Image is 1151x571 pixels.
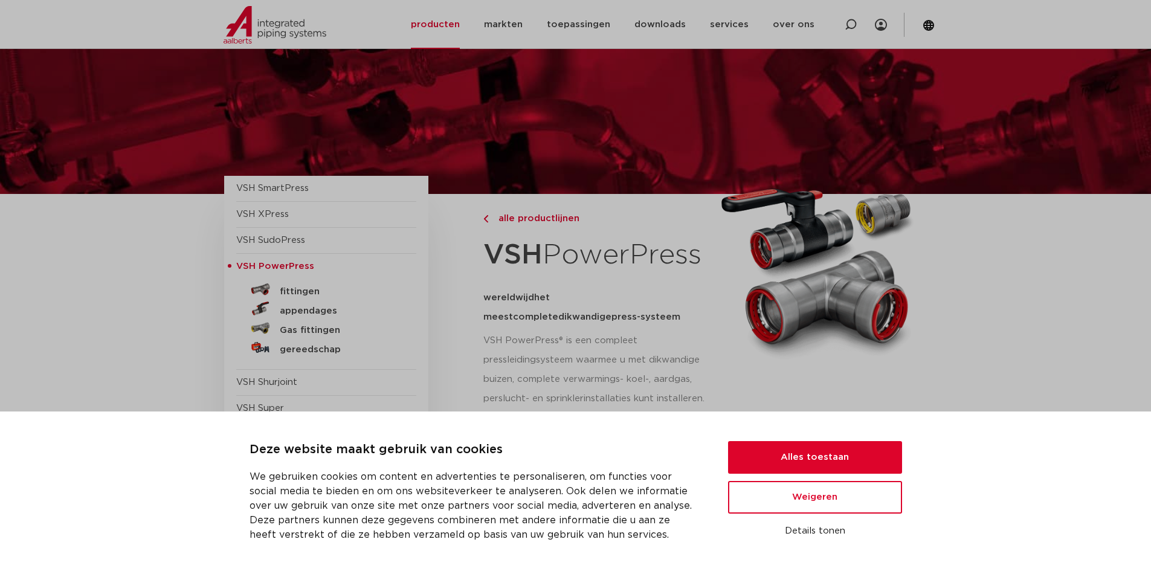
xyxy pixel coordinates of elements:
span: complete [513,312,558,321]
img: chevron-right.svg [483,215,488,223]
button: Details tonen [728,521,902,541]
span: het meest [483,293,550,321]
span: wereldwijd [483,293,534,302]
a: VSH SmartPress [236,184,309,193]
a: VSH Super [236,404,284,413]
h5: appendages [280,306,399,317]
span: alle productlijnen [491,214,579,223]
button: Weigeren [728,481,902,514]
h5: Gas fittingen [280,325,399,336]
p: Het assortiment bestaat uit DW-profiel pressfittingen, -appendages en -gereedschap in de afmeting... [483,407,920,465]
p: We gebruiken cookies om content en advertenties te personaliseren, om functies voor social media ... [250,469,699,542]
a: appendages [236,299,416,318]
button: Alles toestaan [728,441,902,474]
p: VSH PowerPress® is een compleet pressleidingsysteem waarmee u met dikwandige buizen, complete ver... [483,331,710,408]
a: VSH SudoPress [236,236,305,245]
p: Deze website maakt gebruik van cookies [250,440,699,460]
a: alle productlijnen [483,211,710,226]
span: dikwandige [558,312,611,321]
a: VSH Shurjoint [236,378,297,387]
a: fittingen [236,280,416,299]
h5: fittingen [280,286,399,297]
h1: PowerPress [483,232,710,279]
a: VSH XPress [236,210,289,219]
span: press-systeem [611,312,680,321]
strong: VSH [483,241,543,269]
span: VSH PowerPress [236,262,314,271]
h5: gereedschap [280,344,399,355]
a: gereedschap [236,338,416,357]
a: Gas fittingen [236,318,416,338]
